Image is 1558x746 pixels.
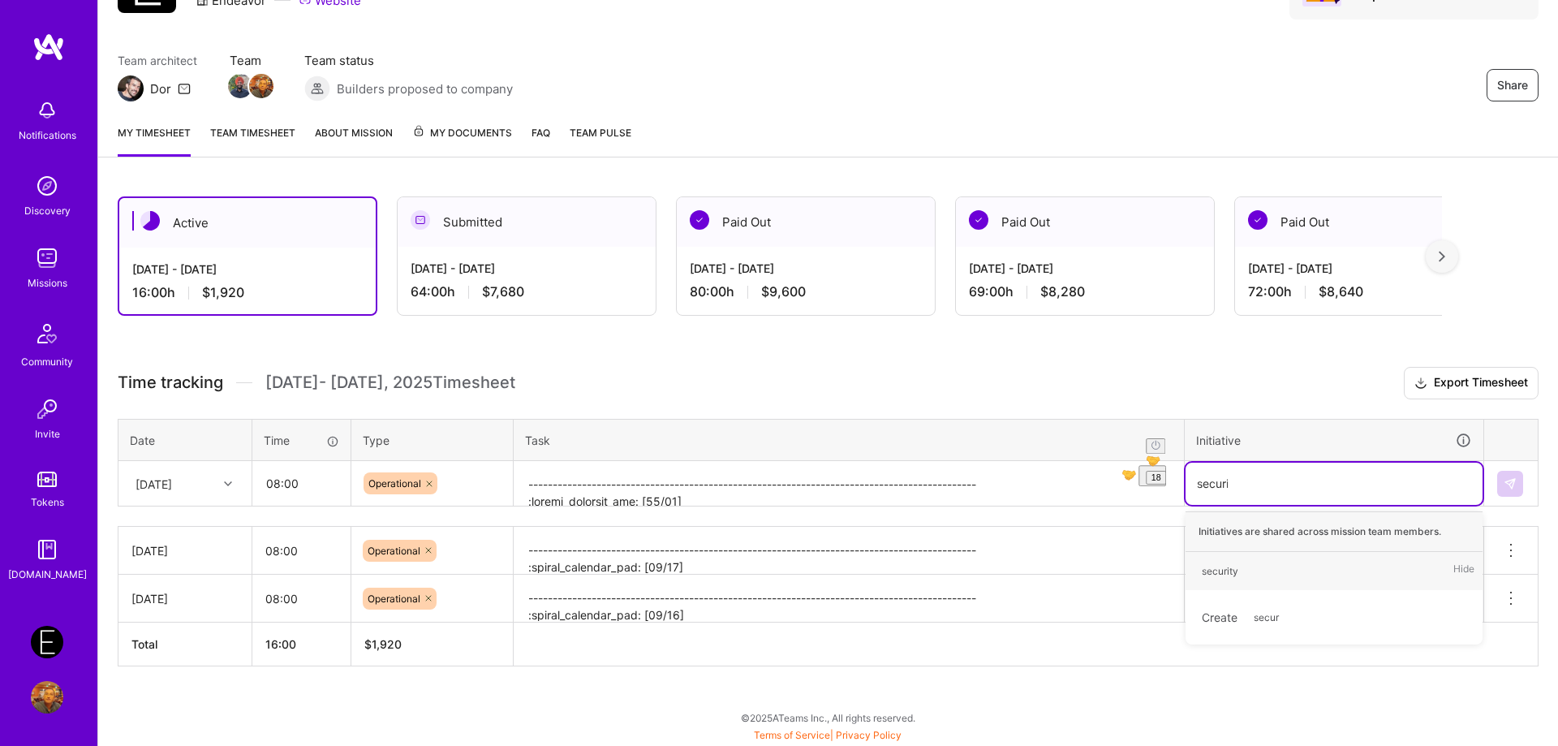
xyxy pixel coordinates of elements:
div: Create [1194,598,1474,636]
img: teamwork [31,242,63,274]
span: Hide [1453,560,1474,582]
div: Active [119,198,376,248]
div: Invite [35,425,60,442]
div: Missions [28,274,67,291]
span: Team architect [118,52,197,69]
img: Paid Out [690,210,709,230]
div: Notifications [19,127,76,144]
img: Paid Out [969,210,988,230]
div: Initiatives are shared across mission team members. [1186,511,1483,552]
img: Team Architect [118,75,144,101]
img: Team Member Avatar [228,74,252,98]
div: 72:00 h [1248,283,1480,300]
a: My Documents [412,124,512,157]
div: Paid Out [677,197,935,247]
span: $9,600 [761,283,806,300]
textarea: -------------------------------------------------------------------------------------------- :spi... [515,528,1182,573]
a: Terms of Service [754,729,830,741]
input: HH:MM [253,462,350,505]
div: Dor [150,80,171,97]
span: [DATE] - [DATE] , 2025 Timesheet [265,373,515,393]
span: Operational [368,477,421,489]
textarea: -------------------------------------------------------------------------------------------- :spi... [515,576,1182,621]
span: $ 1,920 [364,637,402,651]
span: Time tracking [118,373,223,393]
img: Active [140,211,160,231]
span: $1,920 [202,284,244,301]
div: © 2025 ATeams Inc., All rights reserved. [97,697,1558,738]
div: [DATE] - [DATE] [969,260,1201,277]
div: Paid Out [956,197,1214,247]
span: Operational [368,593,420,605]
img: User Avatar [31,681,63,714]
div: Paid Out [1235,197,1493,247]
span: Team [230,52,272,69]
a: Team Pulse [570,124,631,157]
a: My timesheet [118,124,191,157]
input: HH:MM [252,529,351,572]
div: Submitted [398,197,656,247]
img: logo [32,32,65,62]
img: Endeavor: Onlocation Mobile/Security- 3338TSV275 [31,626,63,658]
th: Task [514,419,1185,461]
img: guide book [31,533,63,566]
div: Community [21,353,73,370]
span: Team Pulse [570,127,631,139]
img: right [1439,251,1445,262]
input: HH:MM [252,577,351,620]
div: 69:00 h [969,283,1201,300]
a: Team timesheet [210,124,295,157]
img: Submitted [411,210,430,230]
img: Submit [1504,477,1517,490]
span: $8,640 [1319,283,1363,300]
th: 16:00 [252,623,351,666]
a: About Mission [315,124,393,157]
img: bell [31,94,63,127]
img: discovery [31,170,63,202]
a: Privacy Policy [836,729,902,741]
span: My Documents [412,124,512,142]
span: Team status [304,52,513,69]
button: Export Timesheet [1404,367,1539,399]
div: security [1202,563,1238,580]
img: Paid Out [1248,210,1267,230]
span: $8,280 [1040,283,1085,300]
div: [DATE] - [DATE] [411,260,643,277]
div: Time [264,432,339,449]
div: [DATE] - [DATE] [1248,260,1480,277]
th: Total [118,623,252,666]
a: Team Member Avatar [251,72,272,100]
div: Tokens [31,494,64,511]
img: Team Member Avatar [249,74,273,98]
div: [DATE] [136,475,172,492]
span: | [754,729,902,741]
button: Share [1487,69,1539,101]
img: tokens [37,472,57,487]
i: icon Chevron [224,480,232,488]
img: Community [28,314,67,353]
th: Type [351,419,514,461]
span: $7,680 [482,283,524,300]
th: Date [118,419,252,461]
span: Operational [368,545,420,557]
a: User Avatar [27,681,67,714]
div: [DATE] [131,590,239,607]
div: [DATE] [131,542,239,559]
span: Share [1497,77,1528,93]
a: Team Member Avatar [230,72,251,100]
span: Builders proposed to company [337,80,513,97]
a: Endeavor: Onlocation Mobile/Security- 3338TSV275 [27,626,67,658]
img: Builders proposed to company [304,75,330,101]
div: 64:00 h [411,283,643,300]
div: 16:00 h [132,284,363,301]
div: 80:00 h [690,283,922,300]
div: [DATE] - [DATE] [690,260,922,277]
img: Invite [31,393,63,425]
textarea: To enrich screen reader interactions, please activate Accessibility in Grammarly extension settings [515,463,1182,506]
div: Discovery [24,202,71,219]
div: [DATE] - [DATE] [132,261,363,278]
a: FAQ [532,124,550,157]
i: icon Download [1414,375,1427,392]
i: icon Mail [178,82,191,95]
div: [DOMAIN_NAME] [8,566,87,583]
